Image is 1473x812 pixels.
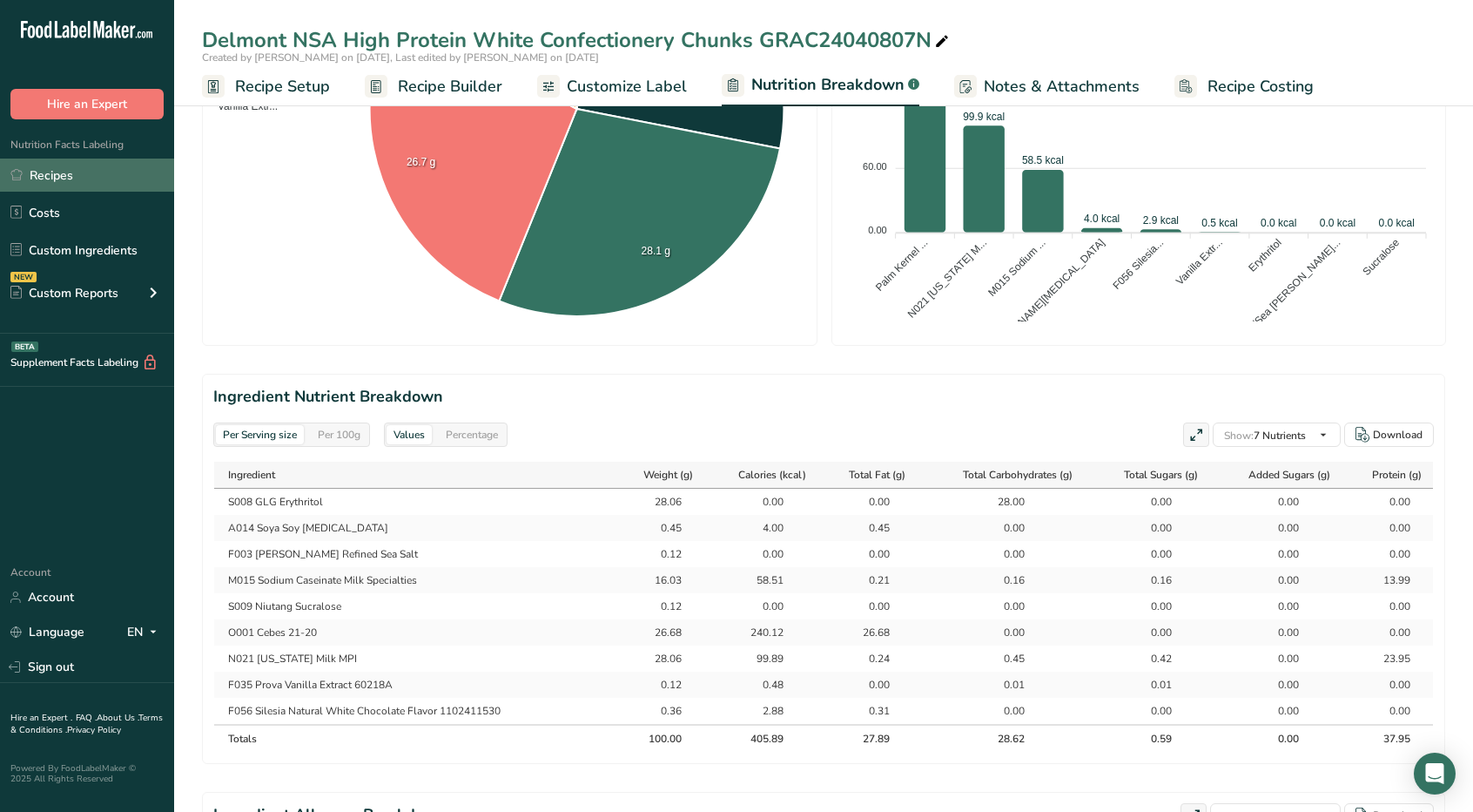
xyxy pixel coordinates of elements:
div: 0.00 [1255,651,1299,667]
div: 0.12 [638,546,682,562]
span: Total Carbohydrates (g) [963,467,1073,483]
tspan: Vanilla Extr... [1174,236,1225,288]
div: 0.01 [1128,677,1172,693]
div: 0.00 [1367,703,1410,719]
td: A014 Soya Soy [MEDICAL_DATA] [214,515,615,541]
div: 0.00 [1128,520,1172,536]
div: 405.89 [740,731,784,747]
span: Customize Label [567,75,687,98]
div: 0.16 [981,572,1025,588]
div: 0.00 [740,546,784,562]
a: Notes & Attachments [954,67,1140,106]
span: Weight (g) [643,467,693,483]
span: Added Sugars (g) [1248,467,1330,483]
div: 0.00 [981,599,1025,614]
div: 0.45 [981,651,1025,667]
div: 13.99 [1367,572,1410,588]
a: Hire an Expert . [10,712,72,724]
div: 0.00 [1367,494,1410,510]
div: 0.00 [1128,703,1172,719]
div: 0.12 [638,599,682,614]
div: 0.00 [1367,625,1410,640]
div: 0.24 [846,651,890,667]
h2: Ingredient Nutrient Breakdown [213,385,1434,409]
button: Hire an Expert [10,89,164,119]
div: 28.00 [981,494,1025,510]
div: 99.89 [740,651,784,667]
div: Powered By FoodLabelMaker © 2025 All Rights Reserved [10,763,164,784]
div: 0.00 [1128,625,1172,640]
div: Per 100g [311,425,367,444]
div: 28.62 [981,731,1025,747]
tspan: Erythritol [1246,236,1283,274]
div: 0.00 [1255,520,1299,536]
td: F003 [PERSON_NAME] Refined Sea Salt [214,541,615,567]
div: 26.68 [846,625,890,640]
span: Calories (kcal) [738,467,806,483]
div: 4.00 [740,520,784,536]
div: Percentage [439,425,505,444]
tspan: Salt/Sea [PERSON_NAME]... [1237,236,1342,342]
span: Protein (g) [1372,467,1422,483]
td: F056 Silesia Natural White Chocolate Flavor 1102411530 [214,698,615,724]
div: 0.00 [1255,599,1299,614]
div: 0.00 [1255,625,1299,640]
tspan: 0.00 [868,225,886,235]
span: 7 Nutrients [1224,429,1306,443]
tspan: F056 Silesia... [1111,236,1167,292]
a: Customize Label [537,67,687,106]
div: 28.06 [638,651,682,667]
div: 0.00 [740,599,784,614]
span: Created by [PERSON_NAME] on [DATE], Last edited by [PERSON_NAME] on [DATE] [202,51,599,64]
div: 2.88 [740,703,784,719]
tspan: [PERSON_NAME][MEDICAL_DATA] [978,236,1106,365]
span: Notes & Attachments [984,75,1140,98]
div: 23.95 [1367,651,1410,667]
div: 26.68 [638,625,682,640]
span: Nutrition Breakdown [751,73,905,97]
div: EN [127,622,164,643]
span: Recipe Setup [235,75,330,98]
span: Total Fat (g) [849,467,905,483]
div: 0.00 [1255,494,1299,510]
div: 0.00 [1128,546,1172,562]
tspan: 120.00 [858,97,887,107]
td: O001 Cebes 21-20 [214,619,615,646]
div: BETA [11,342,38,352]
td: N021 [US_STATE] Milk MPI [214,646,615,672]
div: 0.00 [1128,599,1172,614]
td: S009 Niutang Sucralose [214,593,615,619]
div: 0.00 [1255,703,1299,719]
div: 16.03 [638,572,682,588]
div: 100.00 [638,731,682,747]
span: Recipe Costing [1207,75,1314,98]
span: Show: [1224,429,1254,443]
span: Recipe Builder [398,75,502,98]
a: About Us . [97,712,138,724]
a: Recipe Setup [202,67,330,106]
tspan: N021 [US_STATE] M... [905,236,989,320]
div: 0.45 [846,520,890,536]
div: 0.21 [846,572,890,588]
div: Per Serving size [216,425,304,444]
div: 0.00 [1367,546,1410,562]
a: Nutrition Breakdown [722,65,919,107]
div: 0.01 [981,677,1025,693]
span: Vanilla Extr... [205,100,278,112]
div: 0.00 [1255,546,1299,562]
tspan: Palm Kernel ... [873,236,931,294]
a: Terms & Conditions . [10,712,163,736]
div: 0.00 [981,625,1025,640]
div: NEW [10,272,37,282]
div: 0.00 [1367,677,1410,693]
td: S008 GLG Erythritol [214,489,615,515]
div: 0.00 [1128,494,1172,510]
div: Values [387,425,432,444]
div: 28.06 [638,494,682,510]
div: Download [1373,427,1423,443]
div: Custom Reports [10,284,118,302]
div: 37.95 [1367,731,1410,747]
div: 0.59 [1128,731,1172,747]
div: 0.00 [846,546,890,562]
div: 0.00 [981,703,1025,719]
